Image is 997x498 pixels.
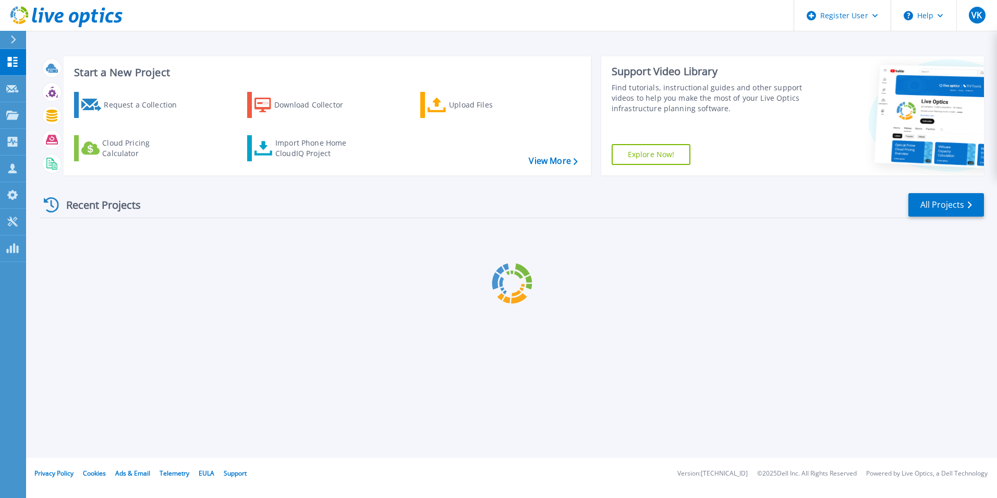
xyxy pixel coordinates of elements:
a: Explore Now! [612,144,691,165]
a: Request a Collection [74,92,190,118]
li: Powered by Live Optics, a Dell Technology [866,470,988,477]
a: Ads & Email [115,469,150,478]
a: Download Collector [247,92,363,118]
a: View More [529,156,577,166]
a: Cookies [83,469,106,478]
li: Version: [TECHNICAL_ID] [677,470,748,477]
div: Request a Collection [104,94,187,115]
a: Support [224,469,247,478]
a: Telemetry [160,469,189,478]
div: Recent Projects [40,192,155,218]
a: Privacy Policy [34,469,74,478]
div: Download Collector [274,94,358,115]
li: © 2025 Dell Inc. All Rights Reserved [757,470,857,477]
div: Find tutorials, instructional guides and other support videos to help you make the most of your L... [612,82,807,114]
a: Upload Files [420,92,537,118]
a: Cloud Pricing Calculator [74,135,190,161]
h3: Start a New Project [74,67,577,78]
span: VK [971,11,982,19]
div: Cloud Pricing Calculator [102,138,186,159]
div: Support Video Library [612,65,807,78]
a: EULA [199,469,214,478]
div: Upload Files [449,94,532,115]
div: Import Phone Home CloudIQ Project [275,138,357,159]
a: All Projects [908,193,984,217]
